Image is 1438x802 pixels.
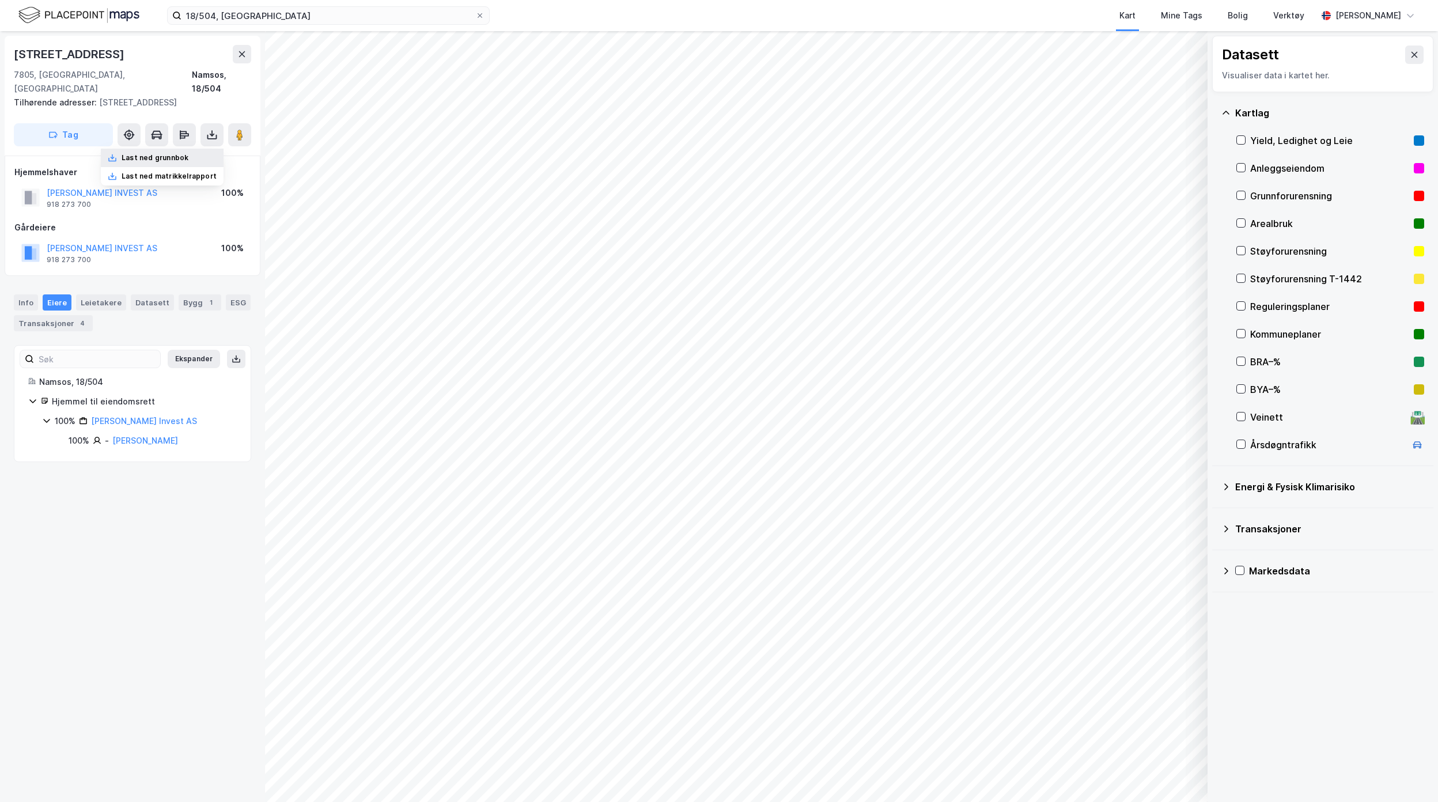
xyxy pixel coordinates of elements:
[14,221,251,234] div: Gårdeiere
[205,297,217,308] div: 1
[226,294,251,311] div: ESG
[1249,564,1424,578] div: Markedsdata
[1250,244,1409,258] div: Støyforurensning
[1250,300,1409,313] div: Reguleringsplaner
[1380,747,1438,802] iframe: Chat Widget
[47,255,91,264] div: 918 273 700
[192,68,251,96] div: Namsos, 18/504
[1235,480,1424,494] div: Energi & Fysisk Klimarisiko
[112,436,178,445] a: [PERSON_NAME]
[168,350,220,368] button: Ekspander
[221,241,244,255] div: 100%
[14,315,93,331] div: Transaksjoner
[43,294,71,311] div: Eiere
[77,317,88,329] div: 4
[14,97,99,107] span: Tilhørende adresser:
[1250,383,1409,396] div: BYA–%
[14,294,38,311] div: Info
[1273,9,1304,22] div: Verktøy
[1222,46,1279,64] div: Datasett
[1235,106,1424,120] div: Kartlag
[47,200,91,209] div: 918 273 700
[55,414,75,428] div: 100%
[179,294,221,311] div: Bygg
[18,5,139,25] img: logo.f888ab2527a4732fd821a326f86c7f29.svg
[1250,272,1409,286] div: Støyforurensning T-1442
[14,123,113,146] button: Tag
[52,395,237,408] div: Hjemmel til eiendomsrett
[181,7,475,24] input: Søk på adresse, matrikkel, gårdeiere, leietakere eller personer
[1235,522,1424,536] div: Transaksjoner
[14,165,251,179] div: Hjemmelshaver
[1250,327,1409,341] div: Kommuneplaner
[1335,9,1401,22] div: [PERSON_NAME]
[1250,161,1409,175] div: Anleggseiendom
[122,153,188,162] div: Last ned grunnbok
[69,434,89,448] div: 100%
[105,434,109,448] div: -
[14,68,192,96] div: 7805, [GEOGRAPHIC_DATA], [GEOGRAPHIC_DATA]
[1250,134,1409,147] div: Yield, Ledighet og Leie
[221,186,244,200] div: 100%
[39,375,237,389] div: Namsos, 18/504
[1250,217,1409,230] div: Arealbruk
[1161,9,1202,22] div: Mine Tags
[1250,355,1409,369] div: BRA–%
[14,96,242,109] div: [STREET_ADDRESS]
[1410,410,1425,425] div: 🛣️
[34,350,160,368] input: Søk
[1222,69,1424,82] div: Visualiser data i kartet her.
[122,172,217,181] div: Last ned matrikkelrapport
[1250,189,1409,203] div: Grunnforurensning
[131,294,174,311] div: Datasett
[1119,9,1136,22] div: Kart
[14,45,127,63] div: [STREET_ADDRESS]
[1228,9,1248,22] div: Bolig
[1250,410,1406,424] div: Veinett
[91,416,197,426] a: [PERSON_NAME] Invest AS
[1250,438,1406,452] div: Årsdøgntrafikk
[76,294,126,311] div: Leietakere
[1380,747,1438,802] div: Kontrollprogram for chat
